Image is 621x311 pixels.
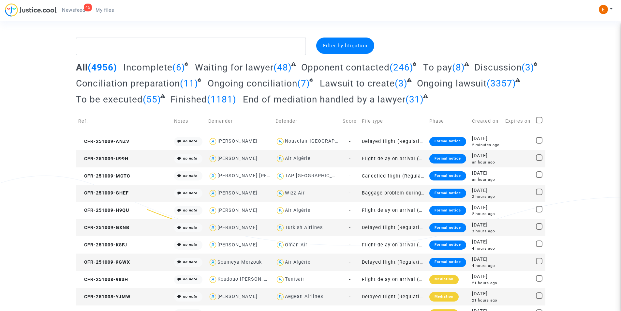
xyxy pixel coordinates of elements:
[349,294,351,300] span: -
[275,206,285,215] img: icon-user.svg
[429,275,459,284] div: Mediation
[275,171,285,181] img: icon-user.svg
[285,208,311,213] div: Air Algérie
[472,298,501,303] div: 21 hours ago
[208,240,218,250] img: icon-user.svg
[208,154,218,163] img: icon-user.svg
[472,222,501,229] div: [DATE]
[275,292,285,302] img: icon-user.svg
[5,3,57,17] img: jc-logo.svg
[349,173,351,179] span: -
[390,62,413,73] span: (246)
[76,110,172,133] td: Ref.
[349,259,351,265] span: -
[487,78,516,89] span: (3357)
[273,110,340,133] td: Defender
[217,190,258,196] div: [PERSON_NAME]
[423,62,452,73] span: To pay
[208,171,218,181] img: icon-user.svg
[417,78,487,89] span: Ongoing lawsuit
[217,259,262,265] div: Soumeya Merzouk
[183,260,197,264] i: no note
[208,223,218,233] img: icon-user.svg
[208,78,297,89] span: Ongoing conciliation
[217,208,258,213] div: [PERSON_NAME]
[429,241,466,250] div: Formal notice
[472,290,501,298] div: [DATE]
[143,94,161,105] span: (55)
[360,219,427,237] td: Delayed flight (Regulation EC 261/2004)
[360,110,427,133] td: File type
[208,189,218,198] img: icon-user.svg
[183,294,197,299] i: no note
[183,225,197,230] i: no note
[285,138,360,144] div: Nouvelair [GEOGRAPHIC_DATA]
[76,62,88,73] span: All
[78,294,131,300] span: CFR-251008-YJMW
[429,171,466,180] div: Formal notice
[275,154,285,163] img: icon-user.svg
[360,133,427,150] td: Delayed flight (Regulation EC 261/2004)
[285,276,304,282] div: Tunisair
[360,236,427,254] td: Flight delay on arrival (outside of EU - Montreal Convention)
[406,94,424,105] span: (31)
[285,294,323,299] div: Aegean Airlines
[78,156,128,162] span: CFR-251009-U99H
[183,174,197,178] i: no note
[427,110,470,133] td: Phase
[78,190,129,196] span: CFR-251009-GHEF
[170,94,207,105] span: Finished
[285,242,307,248] div: Oman Air
[183,277,197,281] i: no note
[285,190,305,196] div: Wizz Air
[349,225,351,230] span: -
[76,94,143,105] span: To be executed
[349,277,351,282] span: -
[206,110,273,133] td: Demander
[183,208,197,212] i: no note
[62,7,85,13] span: Newsfeed
[78,208,129,213] span: CFR-251009-H9QU
[88,62,117,73] span: (4956)
[217,242,258,248] div: [PERSON_NAME]
[275,189,285,198] img: icon-user.svg
[275,275,285,284] img: icon-user.svg
[275,137,285,146] img: icon-user.svg
[472,273,501,280] div: [DATE]
[183,242,197,247] i: no note
[78,277,128,282] span: CFR-251008-983H
[180,78,198,89] span: (11)
[123,62,172,73] span: Incomplete
[172,110,206,133] td: Notes
[217,294,258,299] div: [PERSON_NAME]
[472,135,501,142] div: [DATE]
[301,62,390,73] span: Opponent contacted
[208,137,218,146] img: icon-user.svg
[503,110,534,133] td: Expires on
[78,242,127,248] span: CFR-251009-K8FJ
[470,110,503,133] td: Created on
[217,225,258,230] div: [PERSON_NAME]
[57,5,90,15] a: 45Newsfeed
[472,211,501,217] div: 2 hours ago
[472,170,501,177] div: [DATE]
[90,5,119,15] a: My files
[360,288,427,305] td: Delayed flight (Regulation EC 261/2004)
[472,228,501,234] div: 3 hours ago
[429,223,466,232] div: Formal notice
[275,257,285,267] img: icon-user.svg
[275,223,285,233] img: icon-user.svg
[96,7,114,13] span: My files
[472,194,501,199] div: 2 hours ago
[183,156,197,161] i: no note
[472,204,501,211] div: [DATE]
[349,208,351,213] span: -
[78,259,130,265] span: CFR-251009-9GWX
[360,271,427,288] td: Flight delay on arrival (outside of EU - Montreal Convention)
[472,280,501,286] div: 21 hours ago
[207,94,236,105] span: (1181)
[360,185,427,202] td: Baggage problem during a flight
[360,202,427,219] td: Flight delay on arrival (outside of EU - Montreal Convention)
[78,139,129,144] span: CFR-251009-ANZV
[599,5,608,14] img: ACg8ocIeiFvHKe4dA5oeRFd_CiCnuxWUEc1A2wYhRJE3TTWt=s96-c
